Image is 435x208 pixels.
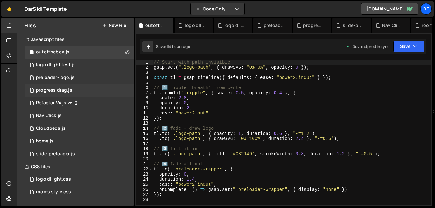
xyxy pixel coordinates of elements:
[36,87,72,93] div: progress drag.js
[1,1,17,17] a: 🤙
[136,116,153,121] div: 12
[25,148,134,160] div: 15943/48068.js
[136,101,153,106] div: 9
[346,44,389,49] div: Dev and prod in sync
[136,90,153,95] div: 7
[136,141,153,146] div: 17
[136,95,153,101] div: 8
[30,50,34,55] span: 1
[420,3,432,15] a: De
[25,97,134,109] div: 15943/47458.js
[136,131,153,136] div: 15
[36,151,75,157] div: slide-preloader.js
[36,100,66,106] div: Refactor V4.js
[136,111,153,116] div: 11
[382,22,403,29] div: Nav Click.js
[136,162,153,167] div: 21
[136,172,153,177] div: 23
[25,84,134,97] div: 15943/48069.js
[30,88,34,94] span: 1
[361,3,418,15] a: [DOMAIN_NAME]
[75,101,77,106] span: 2
[102,23,126,28] button: New File
[303,22,324,29] div: progress drag.js
[136,151,153,156] div: 19
[136,60,153,65] div: 1
[25,46,134,59] div: 15943/48319.js
[185,22,205,29] div: logo dllight.css
[25,135,134,148] div: 15943/42886.js
[156,44,190,49] div: Saved
[393,41,424,52] button: Save
[25,22,36,29] h2: Files
[136,197,153,202] div: 28
[36,113,61,119] div: Nav Click.js
[36,177,71,182] div: logo dllight.css
[136,121,153,126] div: 13
[136,65,153,70] div: 2
[25,71,134,84] div: 15943/48230.js
[168,44,190,49] div: 14 hours ago
[136,126,153,131] div: 14
[25,109,134,122] div: 15943/48056.js
[25,173,134,186] div: 15943/48318.css
[36,126,66,131] div: Cloudbeds.js
[136,80,153,85] div: 5
[25,59,134,71] div: 15943/48313.js
[136,167,153,172] div: 22
[17,160,134,173] div: CSS files
[191,3,244,15] button: Code Only
[343,22,363,29] div: slide-preloader.js
[25,122,134,135] div: 15943/47638.js
[136,177,153,182] div: 24
[136,156,153,162] div: 20
[17,33,134,46] div: Javascript files
[36,189,71,195] div: rooms style.css
[136,182,153,187] div: 25
[136,146,153,151] div: 18
[25,186,134,198] div: 15943/48032.css
[136,70,153,75] div: 3
[136,106,153,111] div: 10
[145,22,166,29] div: outofthebox.js
[36,75,75,80] div: preloader-logo.js
[136,187,153,192] div: 26
[36,62,76,68] div: logo dlight test.js
[136,136,153,141] div: 16
[136,75,153,80] div: 4
[25,5,67,13] div: DarSidi Template
[36,138,53,144] div: home.js
[264,22,284,29] div: preloader-logo.js
[36,49,69,55] div: outofthebox.js
[136,85,153,90] div: 6
[224,22,245,29] div: logo dlight test.js
[136,192,153,197] div: 27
